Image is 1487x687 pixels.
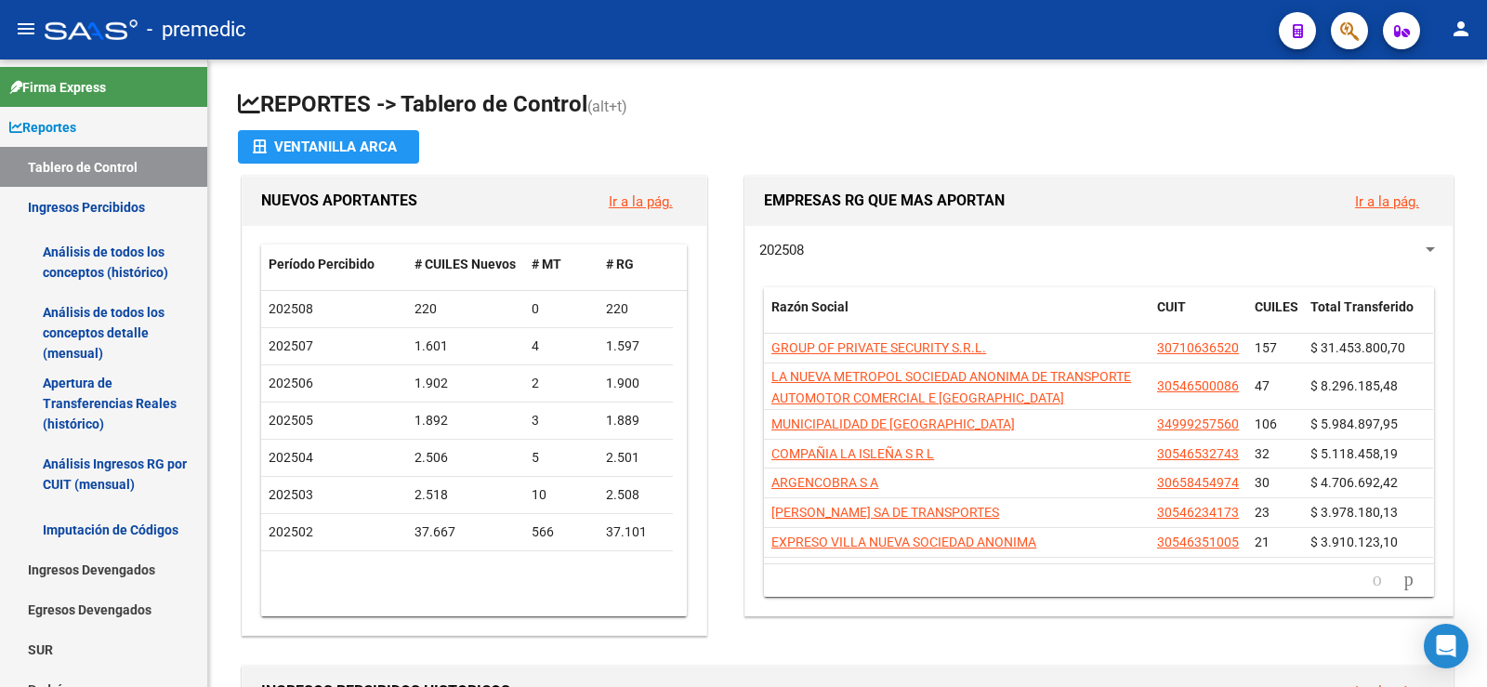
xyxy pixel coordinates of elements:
[606,522,665,543] div: 37.101
[1255,416,1277,431] span: 106
[1310,446,1398,461] span: $ 5.118.458,19
[594,184,688,218] button: Ir a la pág.
[1157,378,1239,393] span: 30546500086
[524,244,599,284] datatable-header-cell: # MT
[1310,299,1414,314] span: Total Transferido
[1255,340,1277,355] span: 157
[269,376,313,390] span: 202506
[415,484,518,506] div: 2.518
[1255,535,1270,549] span: 21
[759,242,804,258] span: 202508
[269,450,313,465] span: 202504
[532,298,591,320] div: 0
[764,192,1005,209] span: EMPRESAS RG QUE MAS APORTAN
[1364,570,1390,590] a: go to previous page
[1310,416,1398,431] span: $ 5.984.897,95
[1310,535,1398,549] span: $ 3.910.123,10
[269,524,313,539] span: 202502
[771,505,999,520] span: [PERSON_NAME] SA DE TRANSPORTES
[1310,475,1398,490] span: $ 4.706.692,42
[1157,416,1239,431] span: 34999257560
[253,130,404,164] div: Ventanilla ARCA
[415,298,518,320] div: 220
[1157,446,1239,461] span: 30546532743
[1157,535,1239,549] span: 30546351005
[1450,18,1472,40] mat-icon: person
[1157,299,1186,314] span: CUIT
[606,410,665,431] div: 1.889
[269,413,313,428] span: 202505
[771,446,934,461] span: COMPAÑIA LA ISLEÑA S R L
[238,130,419,164] button: Ventanilla ARCA
[1157,475,1239,490] span: 30658454974
[1255,299,1298,314] span: CUILES
[764,287,1150,349] datatable-header-cell: Razón Social
[269,301,313,316] span: 202508
[15,18,37,40] mat-icon: menu
[606,447,665,469] div: 2.501
[1310,505,1398,520] span: $ 3.978.180,13
[532,336,591,357] div: 4
[147,9,246,50] span: - premedic
[9,117,76,138] span: Reportes
[238,89,1457,122] h1: REPORTES -> Tablero de Control
[1255,505,1270,520] span: 23
[771,299,849,314] span: Razón Social
[1255,446,1270,461] span: 32
[1157,505,1239,520] span: 30546234173
[606,484,665,506] div: 2.508
[407,244,525,284] datatable-header-cell: # CUILES Nuevos
[1340,184,1434,218] button: Ir a la pág.
[771,475,878,490] span: ARGENCOBRA S A
[1355,193,1419,210] a: Ir a la pág.
[269,257,375,271] span: Período Percibido
[1310,378,1398,393] span: $ 8.296.185,48
[261,192,417,209] span: NUEVOS APORTANTES
[415,447,518,469] div: 2.506
[771,340,986,355] span: GROUP OF PRIVATE SECURITY S.R.L.
[1310,340,1405,355] span: $ 31.453.800,70
[771,369,1131,405] span: LA NUEVA METROPOL SOCIEDAD ANONIMA DE TRANSPORTE AUTOMOTOR COMERCIAL E [GEOGRAPHIC_DATA]
[269,338,313,353] span: 202507
[415,257,516,271] span: # CUILES Nuevos
[415,336,518,357] div: 1.601
[261,244,407,284] datatable-header-cell: Período Percibido
[415,410,518,431] div: 1.892
[587,98,627,115] span: (alt+t)
[1303,287,1433,349] datatable-header-cell: Total Transferido
[606,336,665,357] div: 1.597
[532,522,591,543] div: 566
[532,257,561,271] span: # MT
[609,193,673,210] a: Ir a la pág.
[771,416,1015,431] span: MUNICIPALIDAD DE [GEOGRAPHIC_DATA]
[1255,378,1270,393] span: 47
[415,373,518,394] div: 1.902
[9,77,106,98] span: Firma Express
[1150,287,1247,349] datatable-header-cell: CUIT
[532,410,591,431] div: 3
[1157,340,1239,355] span: 30710636520
[415,522,518,543] div: 37.667
[771,535,1036,549] span: EXPRESO VILLA NUEVA SOCIEDAD ANONIMA
[1255,475,1270,490] span: 30
[606,373,665,394] div: 1.900
[599,244,673,284] datatable-header-cell: # RG
[1396,570,1422,590] a: go to next page
[532,373,591,394] div: 2
[532,447,591,469] div: 5
[1424,624,1468,668] div: Open Intercom Messenger
[606,257,634,271] span: # RG
[606,298,665,320] div: 220
[1247,287,1303,349] datatable-header-cell: CUILES
[532,484,591,506] div: 10
[269,487,313,502] span: 202503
